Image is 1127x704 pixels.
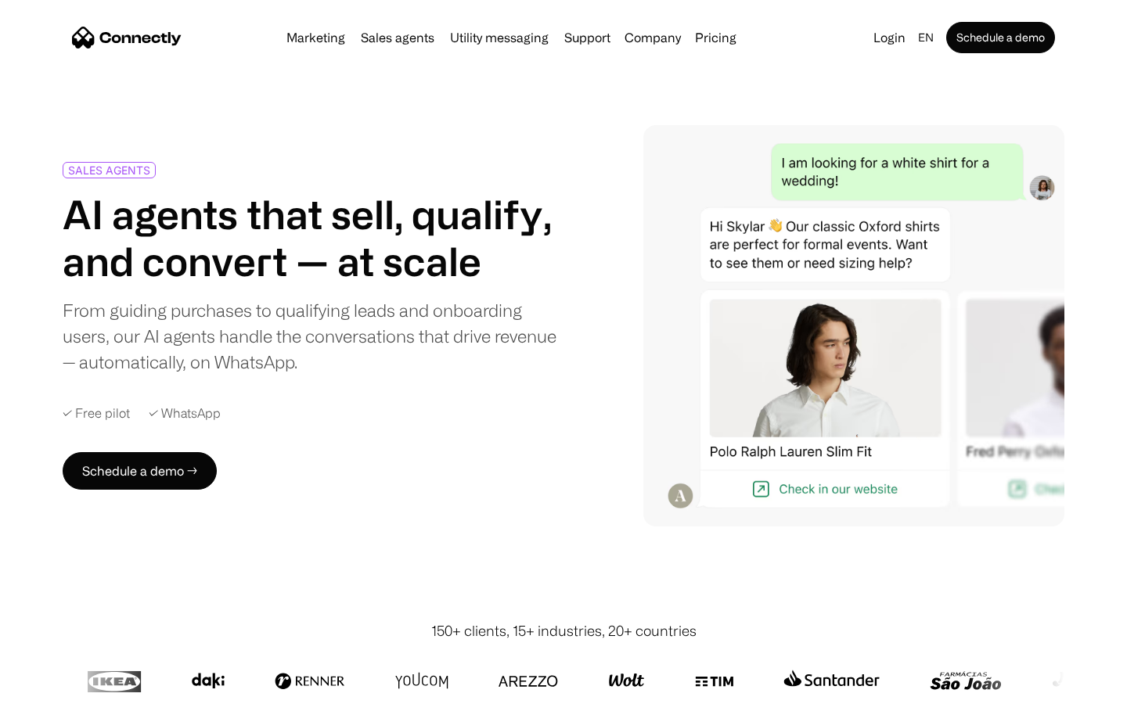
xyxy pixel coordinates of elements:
[946,22,1055,53] a: Schedule a demo
[431,620,697,641] div: 150+ clients, 15+ industries, 20+ countries
[867,27,912,48] a: Login
[63,191,557,285] h1: AI agents that sell, qualify, and convert — at scale
[149,406,221,421] div: ✓ WhatsApp
[16,675,94,699] aside: Language selected: English
[689,31,743,44] a: Pricing
[31,677,94,699] ul: Language list
[63,297,557,375] div: From guiding purchases to qualifying leads and onboarding users, our AI agents handle the convers...
[68,164,150,176] div: SALES AGENTS
[355,31,441,44] a: Sales agents
[918,27,934,48] div: en
[625,27,681,48] div: Company
[280,31,351,44] a: Marketing
[63,452,217,490] a: Schedule a demo →
[444,31,555,44] a: Utility messaging
[63,406,130,421] div: ✓ Free pilot
[558,31,617,44] a: Support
